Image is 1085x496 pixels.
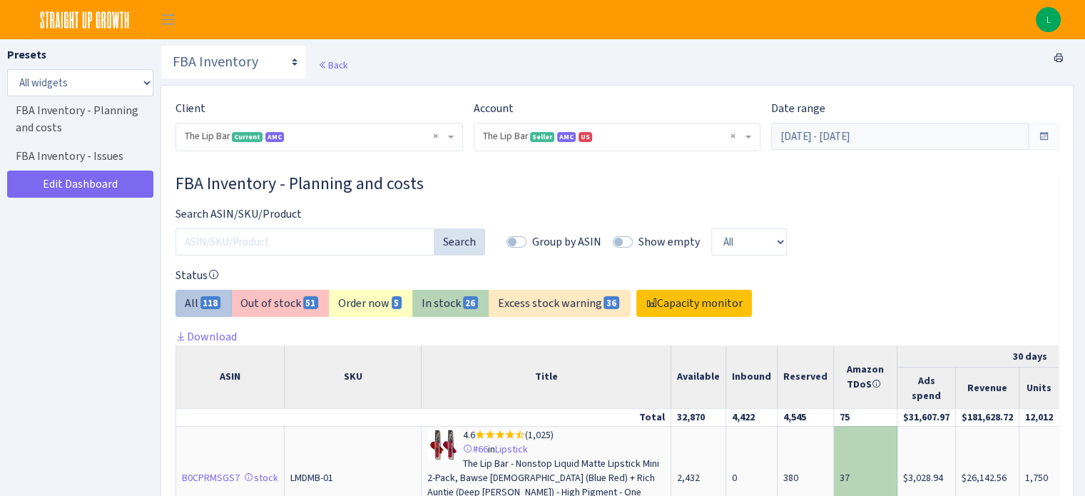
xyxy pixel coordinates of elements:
label: Account [474,100,514,117]
a: Lipstick [495,442,528,456]
span: Current [232,132,263,142]
label: In stock [412,290,489,317]
span: The Lip Bar <span class="badge badge-success">Seller</span><span class="badge badge-primary" data... [483,129,743,143]
th: Amazon TDoS [834,345,897,409]
a: B0CPRMSGS7 [182,471,240,485]
label: Out of stock [231,290,330,317]
a: FBA Inventory - Issues [7,142,150,171]
span: Remove all items [433,129,438,143]
label: Client [175,100,205,117]
label: Search ASIN/SKU/Product [165,206,606,223]
a: FBA Inventory - Planning and costs [7,96,150,142]
td: Total [176,408,671,426]
label: Excess stock warning [489,290,631,317]
span: 118 [200,296,221,309]
th: Title [422,345,671,409]
td: $181,628.72 [956,408,1019,426]
a: Edit Dashboard [7,171,153,198]
label: Show empty [638,233,700,250]
label: Order now [329,290,413,317]
th: Available [671,345,726,409]
label: Status [175,267,219,284]
span: 5 [392,296,402,309]
span: The Lip Bar <span class="badge badge-success">Seller</span><span class="badge badge-primary" data... [474,123,760,151]
button: Search [434,228,485,255]
span: AMC [557,132,576,142]
span: 4.6 (1,025) [463,428,554,442]
td: 4,545 [778,408,834,426]
td: $31,607.97 [897,408,956,426]
span: US [579,132,592,142]
th: ASIN [176,345,285,409]
span: 51 [303,296,319,309]
span: 26 [463,296,479,309]
th: SKU [285,345,422,409]
h3: Widget #24 [175,173,1059,194]
th: Revenue [956,368,1019,408]
img: 415WoFjnrcL._SL75_.jpg [427,428,463,461]
td: 4,422 [726,408,778,426]
a: #66 [463,442,488,456]
span: AMC [265,132,284,142]
a: stock [244,471,278,485]
th: Ads spend [897,368,956,408]
span: The Lip Bar <span class="badge badge-success">Current</span><span class="badge badge-primary">AMC... [176,123,462,151]
td: 12,012 [1019,408,1059,426]
a: Capacity monitor [636,290,752,317]
th: Units [1019,368,1059,408]
a: Back [318,59,347,71]
a: L [1036,7,1061,32]
span: Remove all items [730,129,735,143]
input: ASIN/SKU/Product [175,228,434,255]
label: Group by ASIN [532,233,601,250]
img: Lauren [1036,7,1061,32]
label: Date range [771,100,825,117]
a: Download [175,329,237,344]
th: Inbound [726,345,778,409]
td: 75 [834,408,897,426]
span: 36 [603,296,619,309]
button: Toggle navigation [151,8,186,31]
span: The Lip Bar <span class="badge badge-success">Current</span><span class="badge badge-primary">AMC... [185,129,445,143]
td: 32,870 [671,408,726,426]
th: Reserved [778,345,834,409]
label: All [175,290,232,317]
span: Seller [530,132,554,142]
label: Presets [7,46,46,64]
